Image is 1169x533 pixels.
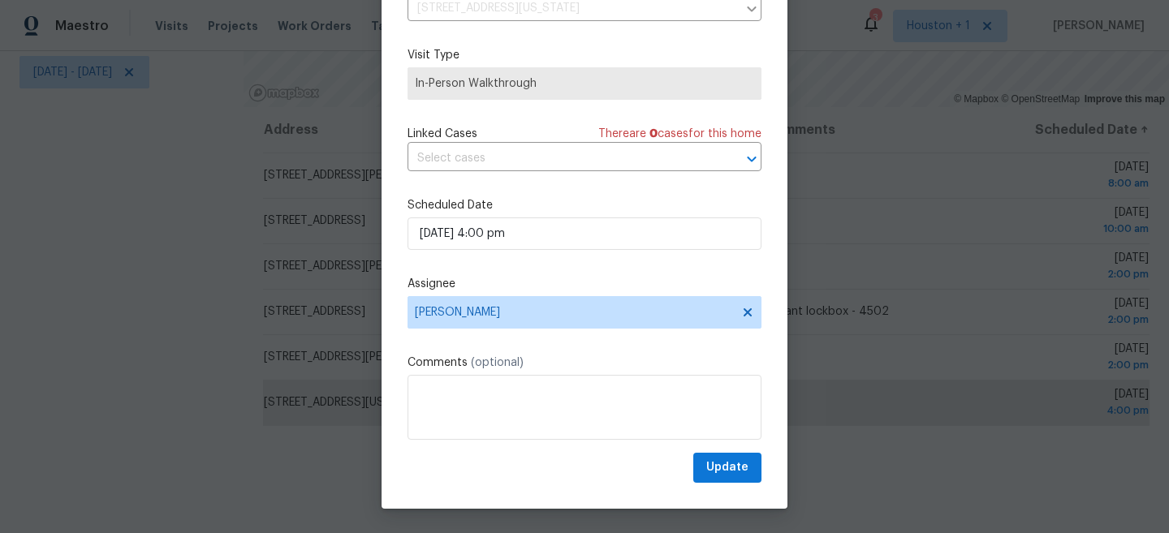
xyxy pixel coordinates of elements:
span: Linked Cases [408,126,477,142]
input: M/D/YYYY [408,217,761,250]
span: There are case s for this home [598,126,761,142]
input: Select cases [408,146,716,171]
span: 0 [649,128,658,140]
span: Update [706,458,748,478]
label: Visit Type [408,47,761,63]
span: [PERSON_NAME] [415,306,733,319]
label: Comments [408,355,761,371]
button: Update [693,453,761,483]
label: Scheduled Date [408,197,761,213]
button: Open [740,148,763,170]
span: (optional) [471,357,524,368]
label: Assignee [408,276,761,292]
span: In-Person Walkthrough [415,75,754,92]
